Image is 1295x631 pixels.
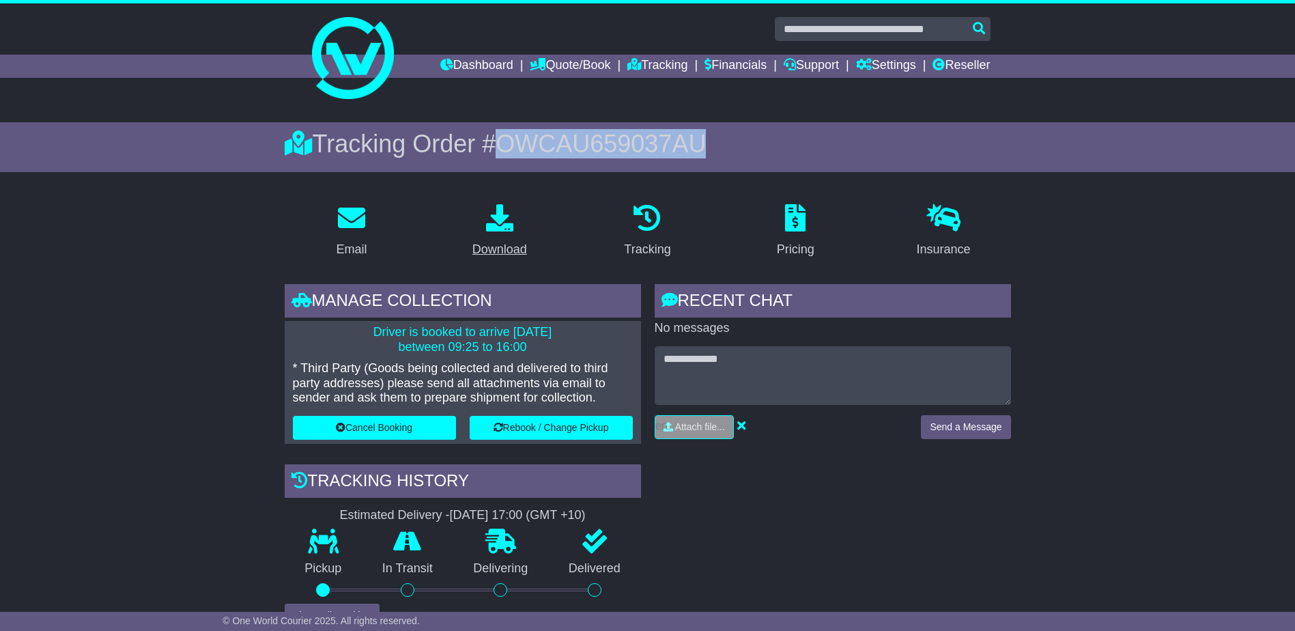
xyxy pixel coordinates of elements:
[336,240,367,259] div: Email
[655,321,1011,336] p: No messages
[856,55,916,78] a: Settings
[472,240,527,259] div: Download
[293,416,456,440] button: Cancel Booking
[453,561,549,576] p: Delivering
[530,55,610,78] a: Quote/Book
[908,199,980,264] a: Insurance
[440,55,513,78] a: Dashboard
[327,199,375,264] a: Email
[655,284,1011,321] div: RECENT CHAT
[768,199,823,264] a: Pricing
[285,284,641,321] div: Manage collection
[293,325,633,354] p: Driver is booked to arrive [DATE] between 09:25 to 16:00
[285,129,1011,158] div: Tracking Order #
[450,508,586,523] div: [DATE] 17:00 (GMT +10)
[705,55,767,78] a: Financials
[933,55,990,78] a: Reseller
[624,240,670,259] div: Tracking
[921,415,1010,439] button: Send a Message
[285,604,380,628] button: View Full Tracking
[496,130,706,158] span: OWCAU659037AU
[362,561,453,576] p: In Transit
[917,240,971,259] div: Insurance
[777,240,814,259] div: Pricing
[464,199,536,264] a: Download
[285,561,362,576] p: Pickup
[627,55,687,78] a: Tracking
[285,508,641,523] div: Estimated Delivery -
[470,416,633,440] button: Rebook / Change Pickup
[784,55,839,78] a: Support
[223,615,420,626] span: © One World Courier 2025. All rights reserved.
[548,561,641,576] p: Delivered
[285,464,641,501] div: Tracking history
[615,199,679,264] a: Tracking
[293,361,633,406] p: * Third Party (Goods being collected and delivered to third party addresses) please send all atta...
